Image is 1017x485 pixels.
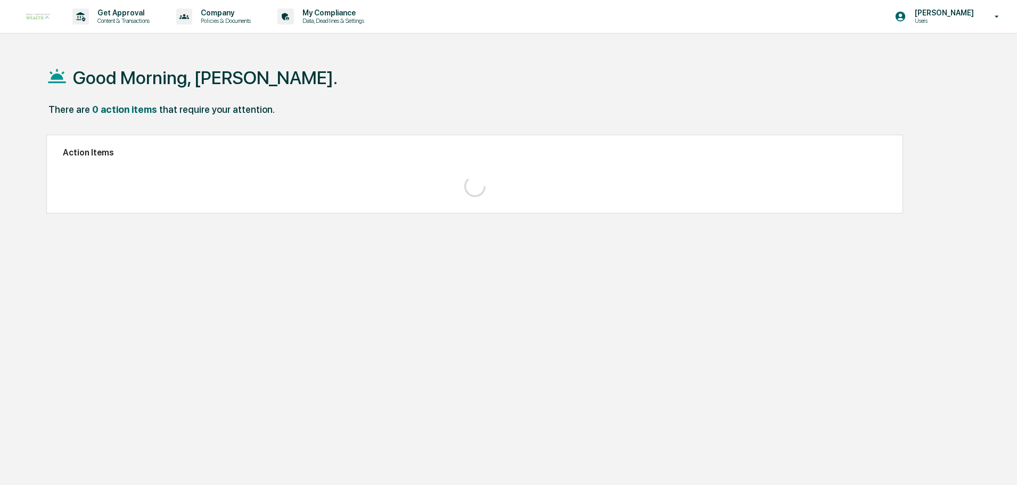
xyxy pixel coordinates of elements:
[73,67,338,88] h1: Good Morning, [PERSON_NAME].
[92,104,157,115] div: 0 action items
[192,17,256,24] p: Policies & Documents
[48,104,90,115] div: There are
[89,9,155,17] p: Get Approval
[906,17,979,24] p: Users
[159,104,275,115] div: that require your attention.
[906,9,979,17] p: [PERSON_NAME]
[192,9,256,17] p: Company
[89,17,155,24] p: Content & Transactions
[63,147,887,158] h2: Action Items
[294,17,370,24] p: Data, Deadlines & Settings
[26,13,51,20] img: logo
[294,9,370,17] p: My Compliance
